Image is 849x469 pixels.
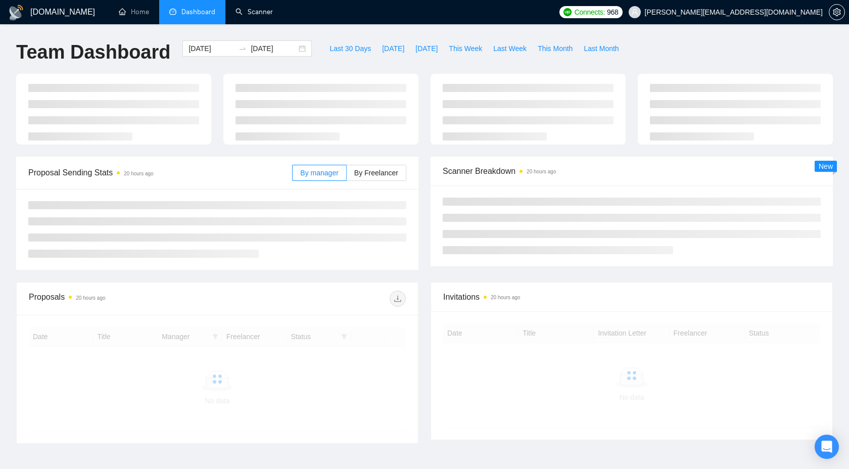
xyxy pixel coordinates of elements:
span: New [819,162,833,170]
input: End date [251,43,297,54]
a: homeHome [119,8,149,16]
span: By manager [300,169,338,177]
time: 20 hours ago [124,171,153,176]
span: [DATE] [382,43,404,54]
span: Last 30 Days [329,43,371,54]
time: 20 hours ago [491,295,520,300]
span: swap-right [239,44,247,53]
img: upwork-logo.png [563,8,572,16]
span: to [239,44,247,53]
button: This Week [443,40,488,57]
time: 20 hours ago [527,169,556,174]
span: [DATE] [415,43,438,54]
button: setting [829,4,845,20]
h1: Team Dashboard [16,40,170,64]
div: Proposals [29,291,217,307]
span: By Freelancer [354,169,398,177]
input: Start date [188,43,234,54]
span: Last Month [584,43,619,54]
div: Open Intercom Messenger [815,435,839,459]
button: Last Week [488,40,532,57]
button: [DATE] [410,40,443,57]
button: This Month [532,40,578,57]
span: Proposal Sending Stats [28,166,292,179]
button: Last 30 Days [324,40,376,57]
span: user [631,9,638,16]
span: dashboard [169,8,176,15]
a: setting [829,8,845,16]
span: Scanner Breakdown [443,165,821,177]
span: Connects: [575,7,605,18]
button: [DATE] [376,40,410,57]
img: logo [8,5,24,21]
span: This Week [449,43,482,54]
span: Invitations [443,291,820,303]
button: Last Month [578,40,624,57]
span: Dashboard [181,8,215,16]
time: 20 hours ago [76,295,105,301]
a: searchScanner [235,8,273,16]
span: This Month [538,43,573,54]
span: 968 [607,7,618,18]
span: Last Week [493,43,527,54]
